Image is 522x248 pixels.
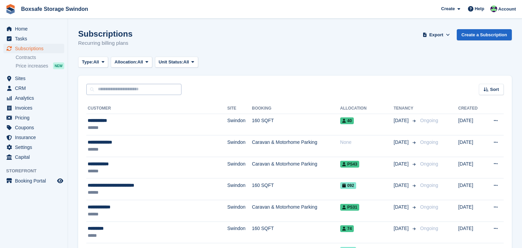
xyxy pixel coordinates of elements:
[3,93,64,103] a: menu
[458,222,484,243] td: [DATE]
[56,177,64,185] a: Preview store
[3,74,64,83] a: menu
[78,39,133,47] p: Recurring billing plans
[458,135,484,157] td: [DATE]
[227,103,252,114] th: Site
[458,178,484,200] td: [DATE]
[394,225,410,232] span: [DATE]
[18,3,91,15] a: Boxsafe Storage Swindon
[15,133,56,142] span: Insurance
[252,222,340,243] td: 160 SQFT
[490,5,497,12] img: Kim Virabi
[111,57,152,68] button: Allocation: All
[15,176,56,186] span: Booking Portal
[53,62,64,69] div: NEW
[82,59,93,65] span: Type:
[15,24,56,34] span: Home
[3,83,64,93] a: menu
[15,103,56,113] span: Invoices
[227,222,252,243] td: Swindon
[340,161,359,168] span: PS43
[394,117,410,124] span: [DATE]
[159,59,184,65] span: Unit Status:
[252,178,340,200] td: 160 SQFT
[429,32,443,38] span: Export
[3,24,64,34] a: menu
[394,182,410,189] span: [DATE]
[458,200,484,222] td: [DATE]
[227,157,252,178] td: Swindon
[475,5,484,12] span: Help
[15,152,56,162] span: Capital
[15,74,56,83] span: Sites
[340,103,394,114] th: Allocation
[184,59,189,65] span: All
[3,123,64,132] a: menu
[3,113,64,122] a: menu
[421,29,451,40] button: Export
[3,133,64,142] a: menu
[78,57,108,68] button: Type: All
[93,59,99,65] span: All
[252,114,340,135] td: 160 SQFT
[252,103,340,114] th: Booking
[420,139,438,145] span: Ongoing
[340,204,359,211] span: PS31
[340,225,354,232] span: 74
[420,226,438,231] span: Ongoing
[498,6,516,13] span: Account
[252,135,340,157] td: Caravan & Motorhome Parking
[441,5,455,12] span: Create
[3,142,64,152] a: menu
[458,157,484,178] td: [DATE]
[458,103,484,114] th: Created
[155,57,198,68] button: Unit Status: All
[420,118,438,123] span: Ongoing
[15,93,56,103] span: Analytics
[16,54,64,61] a: Contracts
[3,103,64,113] a: menu
[16,63,48,69] span: Price increases
[15,34,56,43] span: Tasks
[3,34,64,43] a: menu
[15,83,56,93] span: CRM
[252,157,340,178] td: Caravan & Motorhome Parking
[5,4,16,14] img: stora-icon-8386f47178a22dfd0bd8f6a31ec36ba5ce8667c1dd55bd0f319d3a0aa187defe.svg
[394,103,417,114] th: Tenancy
[115,59,137,65] span: Allocation:
[340,182,356,189] span: 092
[137,59,143,65] span: All
[227,135,252,157] td: Swindon
[340,117,354,124] span: 40
[15,142,56,152] span: Settings
[15,44,56,53] span: Subscriptions
[340,139,394,146] div: None
[86,103,227,114] th: Customer
[78,29,133,38] h1: Subscriptions
[3,176,64,186] a: menu
[16,62,64,70] a: Price increases NEW
[3,44,64,53] a: menu
[15,113,56,122] span: Pricing
[394,139,410,146] span: [DATE]
[420,161,438,167] span: Ongoing
[227,200,252,222] td: Swindon
[3,152,64,162] a: menu
[490,86,499,93] span: Sort
[458,114,484,135] td: [DATE]
[252,200,340,222] td: Caravan & Motorhome Parking
[15,123,56,132] span: Coupons
[394,204,410,211] span: [DATE]
[420,204,438,210] span: Ongoing
[394,160,410,168] span: [DATE]
[457,29,512,40] a: Create a Subscription
[6,168,68,174] span: Storefront
[227,178,252,200] td: Swindon
[420,183,438,188] span: Ongoing
[227,114,252,135] td: Swindon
